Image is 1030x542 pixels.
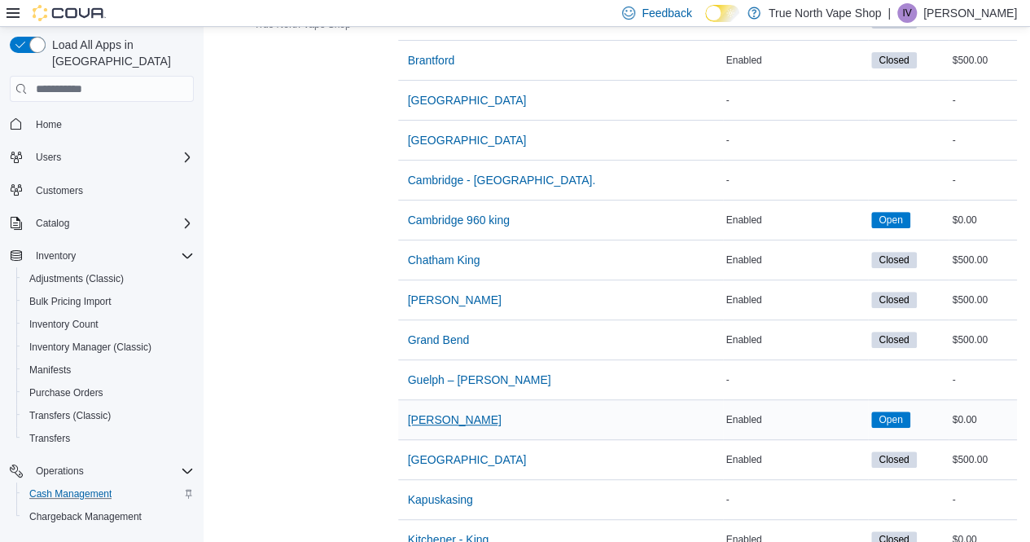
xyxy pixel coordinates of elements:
[29,432,70,445] span: Transfers
[16,505,200,528] button: Chargeback Management
[29,487,112,500] span: Cash Management
[36,465,84,478] span: Operations
[23,292,194,311] span: Bulk Pricing Import
[16,267,200,290] button: Adjustments (Classic)
[23,360,77,380] a: Manifests
[36,217,69,230] span: Catalog
[723,330,869,350] div: Enabled
[723,490,869,509] div: -
[949,170,1017,190] div: -
[16,359,200,381] button: Manifests
[29,181,90,200] a: Customers
[29,148,68,167] button: Users
[23,507,194,527] span: Chargeback Management
[23,269,130,289] a: Adjustments (Classic)
[401,44,462,77] button: Brantford
[23,315,194,334] span: Inventory Count
[401,84,533,117] button: [GEOGRAPHIC_DATA]
[705,5,739,22] input: Dark Mode
[871,252,916,268] span: Closed
[879,213,902,227] span: Open
[923,3,1017,23] p: [PERSON_NAME]
[401,364,558,396] button: Guelph – [PERSON_NAME]
[29,214,76,233] button: Catalog
[23,383,194,403] span: Purchase Orders
[879,412,902,427] span: Open
[29,461,194,481] span: Operations
[401,324,476,356] button: Grand Bend
[23,484,194,504] span: Cash Management
[29,148,194,167] span: Users
[401,164,603,196] button: Cambridge - [GEOGRAPHIC_DATA].
[871,412,909,428] span: Open
[29,510,142,523] span: Chargeback Management
[29,364,71,377] span: Manifests
[29,113,194,134] span: Home
[401,204,516,236] button: Cambridge 960 king
[401,443,533,476] button: [GEOGRAPHIC_DATA]
[723,170,869,190] div: -
[3,212,200,235] button: Catalog
[29,272,124,285] span: Adjustments (Classic)
[29,295,112,308] span: Bulk Pricing Import
[29,386,103,399] span: Purchase Orders
[29,341,151,354] span: Inventory Manager (Classic)
[16,290,200,313] button: Bulk Pricing Import
[408,452,527,468] span: [GEOGRAPHIC_DATA]
[23,484,118,504] a: Cash Management
[723,210,869,230] div: Enabled
[769,3,882,23] p: True North Vape Shop
[879,452,909,467] span: Closed
[16,427,200,450] button: Transfers
[401,483,480,516] button: Kapuskasing
[23,337,194,357] span: Inventory Manager (Classic)
[879,253,909,267] span: Closed
[23,383,110,403] a: Purchase Orders
[897,3,917,23] div: Isabella Vape
[36,184,83,197] span: Customers
[23,337,158,357] a: Inventory Manager (Classic)
[46,37,194,69] span: Load All Apps in [GEOGRAPHIC_DATA]
[36,249,76,262] span: Inventory
[723,410,869,430] div: Enabled
[888,3,891,23] p: |
[949,130,1017,150] div: -
[902,3,911,23] span: IV
[16,483,200,505] button: Cash Management
[401,244,487,276] button: Chatham King
[23,429,194,448] span: Transfers
[29,180,194,200] span: Customers
[642,5,691,21] span: Feedback
[949,250,1017,270] div: $500.00
[23,360,194,380] span: Manifests
[723,90,869,110] div: -
[29,246,82,266] button: Inventory
[871,212,909,228] span: Open
[723,250,869,270] div: Enabled
[408,412,502,428] span: [PERSON_NAME]
[408,491,473,508] span: Kapuskasing
[401,284,508,316] button: [PERSON_NAME]
[29,409,111,422] span: Transfers (Classic)
[29,318,99,331] span: Inventory Count
[408,332,470,348] span: Grand Bend
[401,403,508,436] button: [PERSON_NAME]
[949,51,1017,70] div: $500.00
[23,315,105,334] a: Inventory Count
[23,507,148,527] a: Chargeback Management
[29,115,68,134] a: Home
[723,290,869,310] div: Enabled
[36,118,62,131] span: Home
[949,210,1017,230] div: $0.00
[23,269,194,289] span: Adjustments (Classic)
[949,90,1017,110] div: -
[879,333,909,347] span: Closed
[3,178,200,202] button: Customers
[408,292,502,308] span: [PERSON_NAME]
[871,292,916,308] span: Closed
[949,370,1017,390] div: -
[29,246,194,266] span: Inventory
[3,146,200,169] button: Users
[879,53,909,68] span: Closed
[408,92,527,108] span: [GEOGRAPHIC_DATA]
